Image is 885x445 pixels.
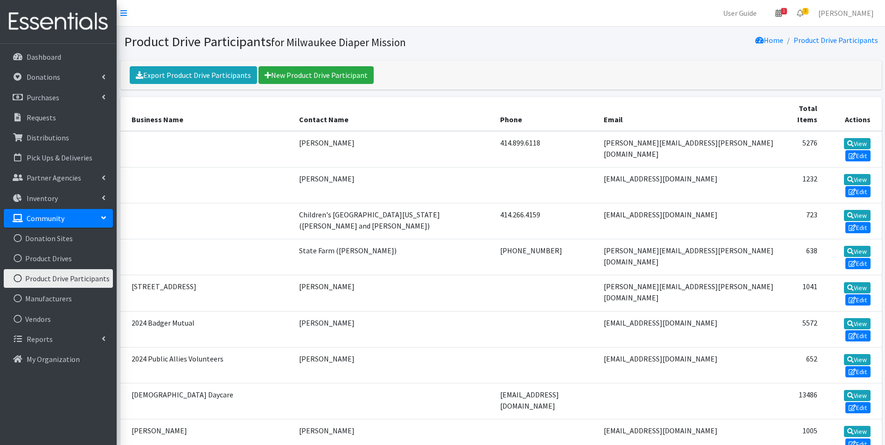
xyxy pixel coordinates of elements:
[845,258,871,269] a: Edit
[598,131,780,167] td: [PERSON_NAME][EMAIL_ADDRESS][PERSON_NAME][DOMAIN_NAME]
[844,354,871,365] a: View
[293,131,495,167] td: [PERSON_NAME]
[27,133,69,142] p: Distributions
[845,330,871,341] a: Edit
[768,4,789,22] a: 1
[755,35,783,45] a: Home
[293,203,495,239] td: Children's [GEOGRAPHIC_DATA][US_STATE] ([PERSON_NAME] and [PERSON_NAME])
[495,97,599,131] th: Phone
[844,318,871,329] a: View
[4,189,113,208] a: Inventory
[293,347,495,383] td: [PERSON_NAME]
[4,330,113,348] a: Reports
[495,383,599,419] td: [EMAIL_ADDRESS][DOMAIN_NAME]
[780,275,822,311] td: 1041
[598,203,780,239] td: [EMAIL_ADDRESS][DOMAIN_NAME]
[27,113,56,122] p: Requests
[27,93,59,102] p: Purchases
[27,194,58,203] p: Inventory
[495,203,599,239] td: 414.266.4159
[844,426,871,437] a: View
[789,4,811,22] a: 3
[802,8,808,14] span: 3
[4,48,113,66] a: Dashboard
[780,347,822,383] td: 652
[27,72,60,82] p: Donations
[845,366,871,377] a: Edit
[844,210,871,221] a: View
[4,6,113,37] img: HumanEssentials
[598,275,780,311] td: [PERSON_NAME][EMAIL_ADDRESS][PERSON_NAME][DOMAIN_NAME]
[4,88,113,107] a: Purchases
[120,275,293,311] td: [STREET_ADDRESS]
[271,35,406,49] small: for Milwaukee Diaper Mission
[27,355,80,364] p: My Organization
[844,138,871,149] a: View
[811,4,881,22] a: [PERSON_NAME]
[780,167,822,203] td: 1232
[844,246,871,257] a: View
[845,222,871,233] a: Edit
[4,209,113,228] a: Community
[120,347,293,383] td: 2024 Public Allies Volunteers
[780,239,822,275] td: 638
[4,350,113,369] a: My Organization
[495,239,599,275] td: [PHONE_NUMBER]
[4,68,113,86] a: Donations
[4,229,113,248] a: Donation Sites
[598,239,780,275] td: [PERSON_NAME][EMAIL_ADDRESS][PERSON_NAME][DOMAIN_NAME]
[4,168,113,187] a: Partner Agencies
[4,108,113,127] a: Requests
[716,4,764,22] a: User Guide
[598,311,780,347] td: [EMAIL_ADDRESS][DOMAIN_NAME]
[780,203,822,239] td: 723
[598,97,780,131] th: Email
[293,167,495,203] td: [PERSON_NAME]
[4,249,113,268] a: Product Drives
[794,35,878,45] a: Product Drive Participants
[495,131,599,167] td: 414.899.6118
[845,402,871,413] a: Edit
[844,174,871,185] a: View
[780,383,822,419] td: 13486
[845,186,871,197] a: Edit
[27,153,92,162] p: Pick Ups & Deliveries
[293,311,495,347] td: [PERSON_NAME]
[258,66,374,84] a: New Product Drive Participant
[4,128,113,147] a: Distributions
[4,148,113,167] a: Pick Ups & Deliveries
[780,97,822,131] th: Total Items
[823,97,882,131] th: Actions
[844,390,871,401] a: View
[4,289,113,308] a: Manufacturers
[781,8,787,14] span: 1
[27,214,64,223] p: Community
[293,97,495,131] th: Contact Name
[120,97,293,131] th: Business Name
[120,311,293,347] td: 2024 Badger Mutual
[4,269,113,288] a: Product Drive Participants
[130,66,257,84] a: Export Product Drive Participants
[845,150,871,161] a: Edit
[293,275,495,311] td: [PERSON_NAME]
[124,34,498,50] h1: Product Drive Participants
[780,311,822,347] td: 5572
[27,173,81,182] p: Partner Agencies
[120,383,293,419] td: [DEMOGRAPHIC_DATA] Daycare
[845,294,871,306] a: Edit
[293,239,495,275] td: State Farm ([PERSON_NAME])
[27,334,53,344] p: Reports
[780,131,822,167] td: 5276
[598,167,780,203] td: [EMAIL_ADDRESS][DOMAIN_NAME]
[844,282,871,293] a: View
[4,310,113,328] a: Vendors
[27,52,61,62] p: Dashboard
[598,347,780,383] td: [EMAIL_ADDRESS][DOMAIN_NAME]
